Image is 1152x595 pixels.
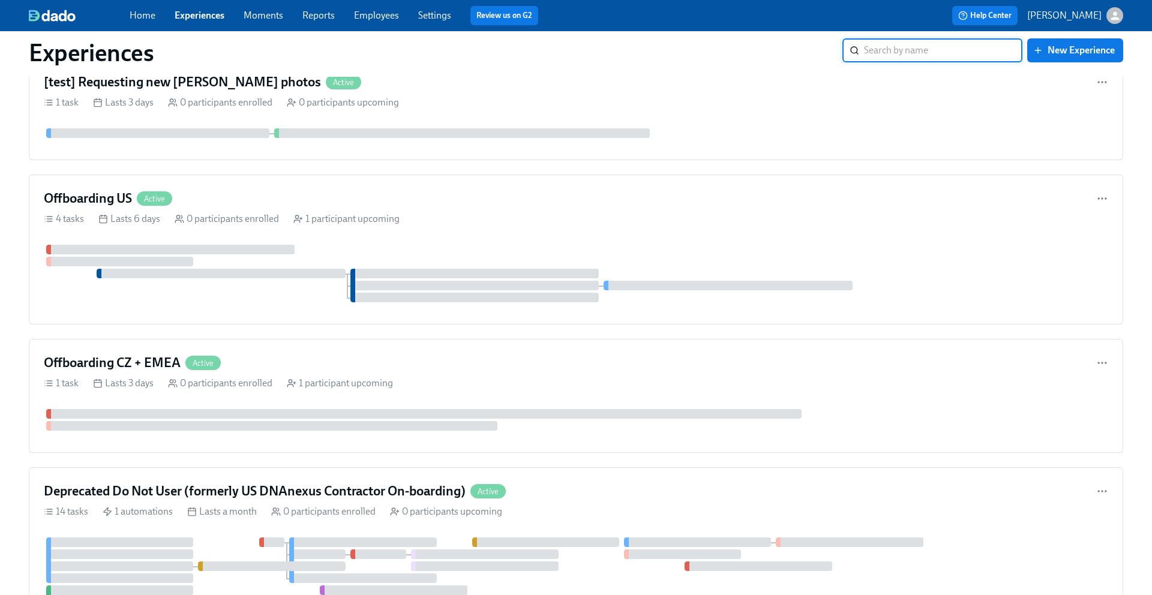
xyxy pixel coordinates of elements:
img: dado [29,10,76,22]
div: 14 tasks [44,505,88,518]
button: Help Center [952,6,1018,25]
div: 0 participants enrolled [168,377,272,390]
a: Offboarding USActive4 tasks Lasts 6 days 0 participants enrolled 1 participant upcoming [29,175,1123,324]
a: Experiences [175,10,224,21]
a: Moments [244,10,283,21]
h4: Offboarding US [44,190,132,208]
button: [PERSON_NAME] [1027,7,1123,24]
div: Lasts 3 days [93,96,154,109]
button: Review us on G2 [470,6,538,25]
a: dado [29,10,130,22]
span: New Experience [1036,44,1115,56]
div: 0 participants enrolled [271,505,376,518]
h4: Deprecated Do Not User (formerly US DNAnexus Contractor On-boarding) [44,482,466,500]
h4: [test] Requesting new [PERSON_NAME] photos [44,73,321,91]
a: Employees [354,10,399,21]
a: Offboarding CZ + EMEAActive1 task Lasts 3 days 0 participants enrolled 1 participant upcoming [29,339,1123,453]
div: Lasts 6 days [98,212,160,226]
div: 1 task [44,377,79,390]
input: Search by name [864,38,1022,62]
div: 1 participant upcoming [293,212,400,226]
a: Reports [302,10,335,21]
span: Active [185,359,221,368]
a: Home [130,10,155,21]
button: New Experience [1027,38,1123,62]
a: Review us on G2 [476,10,532,22]
div: Lasts 3 days [93,377,154,390]
div: 1 participant upcoming [287,377,393,390]
span: Help Center [958,10,1012,22]
div: 0 participants enrolled [175,212,279,226]
div: Lasts a month [187,505,257,518]
div: 1 automations [103,505,173,518]
span: Active [137,194,172,203]
div: 1 task [44,96,79,109]
span: Active [470,487,506,496]
div: 4 tasks [44,212,84,226]
h4: Offboarding CZ + EMEA [44,354,181,372]
span: Active [326,78,361,87]
p: [PERSON_NAME] [1027,9,1102,22]
h1: Experiences [29,38,154,67]
div: 0 participants upcoming [287,96,399,109]
div: 0 participants upcoming [390,505,502,518]
a: [test] Requesting new [PERSON_NAME] photosActive1 task Lasts 3 days 0 participants enrolled 0 par... [29,58,1123,160]
div: 0 participants enrolled [168,96,272,109]
a: Settings [418,10,451,21]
